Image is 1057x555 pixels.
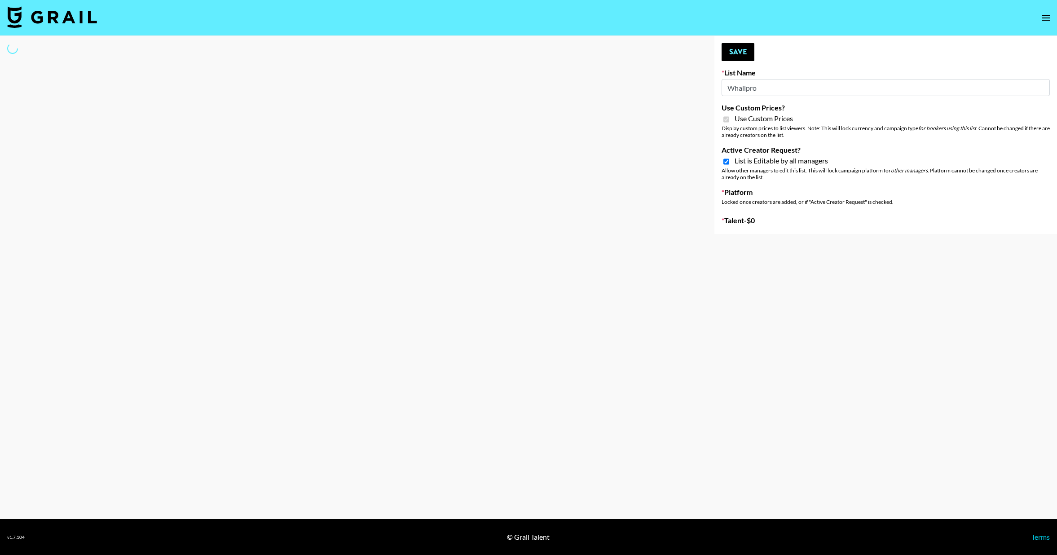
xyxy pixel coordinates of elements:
label: Platform [722,188,1050,197]
div: Locked once creators are added, or if "Active Creator Request" is checked. [722,198,1050,205]
a: Terms [1031,533,1050,541]
span: Use Custom Prices [735,114,793,123]
div: v 1.7.104 [7,534,25,540]
div: Allow other managers to edit this list. This will lock campaign platform for . Platform cannot be... [722,167,1050,181]
span: List is Editable by all managers [735,156,828,165]
div: © Grail Talent [507,533,550,542]
button: open drawer [1037,9,1055,27]
em: for bookers using this list [918,125,976,132]
img: Grail Talent [7,6,97,28]
div: Display custom prices to list viewers. Note: This will lock currency and campaign type . Cannot b... [722,125,1050,138]
label: Active Creator Request? [722,145,1050,154]
em: other managers [891,167,928,174]
label: List Name [722,68,1050,77]
label: Talent - $ 0 [722,216,1050,225]
label: Use Custom Prices? [722,103,1050,112]
button: Save [722,43,754,61]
